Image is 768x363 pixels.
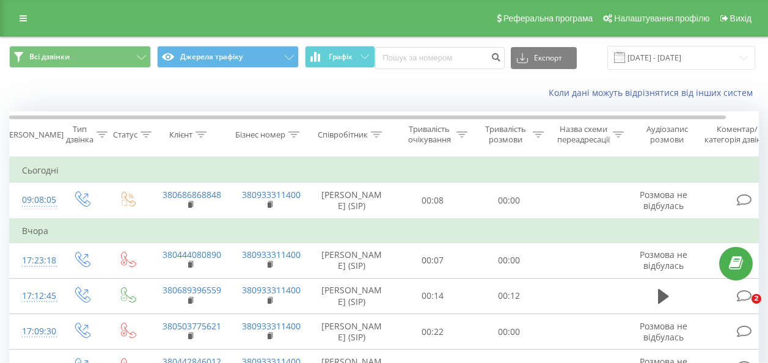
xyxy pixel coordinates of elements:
a: 380689396559 [163,284,221,296]
iframe: Intercom live chat [726,294,756,323]
td: 00:14 [395,278,471,313]
span: Вихід [730,13,752,23]
a: 380686868848 [163,189,221,200]
div: 17:23:18 [22,249,46,273]
td: 00:00 [471,314,547,350]
button: Графік [305,46,375,68]
span: Реферальна програма [503,13,593,23]
a: 380503775621 [163,320,221,332]
a: 380933311400 [242,249,301,260]
div: 09:08:05 [22,188,46,212]
span: Графік [329,53,353,61]
a: Коли дані можуть відрізнятися вiд інших систем [549,87,759,98]
input: Пошук за номером [375,47,505,69]
td: 00:00 [471,243,547,278]
span: Розмова не відбулась [640,189,687,211]
span: Розмова не відбулась [640,249,687,271]
a: 380444080890 [163,249,221,260]
span: Налаштування профілю [614,13,709,23]
td: [PERSON_NAME] (SIP) [309,314,395,350]
div: Назва схеми переадресації [557,124,610,145]
a: 380933311400 [242,320,301,332]
td: [PERSON_NAME] (SIP) [309,278,395,313]
td: 00:22 [395,314,471,350]
td: 00:07 [395,243,471,278]
button: Джерела трафіку [157,46,299,68]
td: 00:12 [471,278,547,313]
div: Клієнт [169,130,192,140]
div: Статус [113,130,137,140]
td: 00:08 [395,183,471,219]
div: Аудіозапис розмови [637,124,697,145]
div: Тривалість розмови [481,124,530,145]
td: [PERSON_NAME] (SIP) [309,183,395,219]
div: Бізнес номер [235,130,285,140]
div: Тип дзвінка [66,124,93,145]
span: Всі дзвінки [29,52,70,62]
span: Розмова не відбулась [640,320,687,343]
a: 380933311400 [242,189,301,200]
td: 00:00 [471,183,547,219]
div: 17:09:30 [22,320,46,343]
button: Експорт [511,47,577,69]
span: 2 [752,294,761,304]
a: 380933311400 [242,284,301,296]
button: Всі дзвінки [9,46,151,68]
td: [PERSON_NAME] (SIP) [309,243,395,278]
div: [PERSON_NAME] [2,130,64,140]
div: Тривалість очікування [405,124,453,145]
div: Співробітник [318,130,368,140]
div: 17:12:45 [22,284,46,308]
